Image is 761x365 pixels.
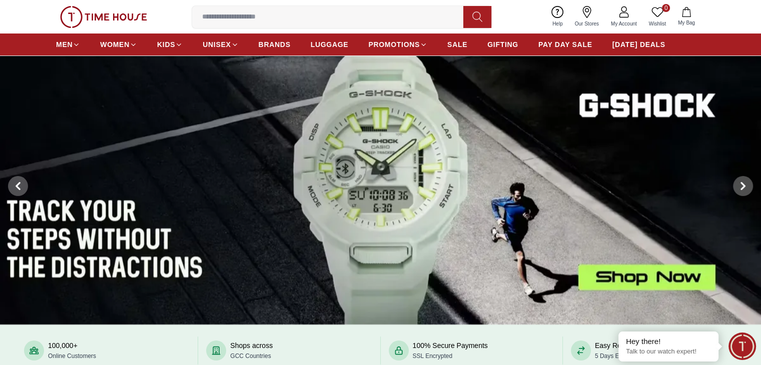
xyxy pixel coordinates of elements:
[447,35,467,53] a: SALE
[674,19,699,26] span: My Bag
[607,20,641,27] span: My Account
[157,39,175,49] span: KIDS
[100,39,130,49] span: WOMEN
[595,340,644,360] div: Easy Returns
[413,352,453,359] span: SSL Encrypted
[447,39,467,49] span: SALE
[538,35,592,53] a: PAY DAY SALE
[595,352,644,359] span: 5 Days Exchange*
[548,20,567,27] span: Help
[203,39,231,49] span: UNISEX
[645,20,670,27] span: Wishlist
[230,340,273,360] div: Shops across
[203,35,238,53] a: UNISEX
[487,39,518,49] span: GIFTING
[56,39,73,49] span: MEN
[612,35,665,53] a: [DATE] DEALS
[546,4,569,29] a: Help
[569,4,605,29] a: Our Stores
[368,39,420,49] span: PROMOTIONS
[100,35,137,53] a: WOMEN
[311,35,349,53] a: LUGGAGE
[259,35,291,53] a: BRANDS
[662,4,670,12] span: 0
[48,340,96,360] div: 100,000+
[311,39,349,49] span: LUGGAGE
[60,6,147,28] img: ...
[487,35,518,53] a: GIFTING
[612,39,665,49] span: [DATE] DEALS
[157,35,183,53] a: KIDS
[626,347,711,356] p: Talk to our watch expert!
[626,336,711,346] div: Hey there!
[672,5,701,28] button: My Bag
[728,332,756,360] div: Chat Widget
[56,35,80,53] a: MEN
[538,39,592,49] span: PAY DAY SALE
[368,35,427,53] a: PROMOTIONS
[571,20,603,27] span: Our Stores
[48,352,96,359] span: Online Customers
[413,340,488,360] div: 100% Secure Payments
[230,352,271,359] span: GCC Countries
[643,4,672,29] a: 0Wishlist
[259,39,291,49] span: BRANDS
